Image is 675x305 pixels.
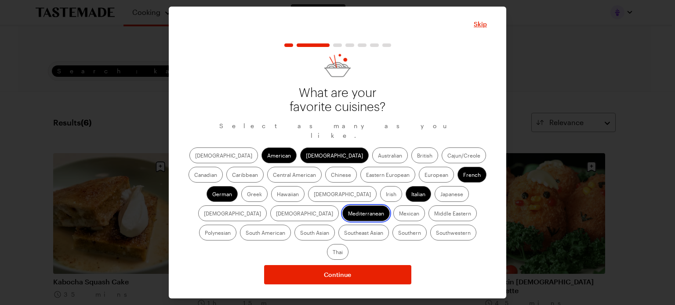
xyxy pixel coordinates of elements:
label: Thai [327,244,348,260]
label: American [261,147,297,163]
label: German [207,186,238,202]
label: Mexican [393,205,425,221]
span: Continue [324,270,351,279]
label: Hawaiian [271,186,305,202]
label: [DEMOGRAPHIC_DATA] [189,147,258,163]
label: French [457,167,486,183]
label: Italian [406,186,431,202]
p: Select as many as you like. [188,121,487,140]
label: Middle Eastern [428,205,477,221]
label: Mediterranean [342,205,390,221]
label: Greek [241,186,268,202]
label: [DEMOGRAPHIC_DATA] [308,186,377,202]
label: [DEMOGRAPHIC_DATA] [300,147,369,163]
button: Close [474,20,487,29]
label: [DEMOGRAPHIC_DATA] [270,205,339,221]
label: Japanese [435,186,469,202]
label: Eastern European [360,167,415,183]
span: Skip [474,20,487,29]
button: NextStepButton [264,265,411,284]
label: Chinese [325,167,357,183]
label: Southern [392,225,427,240]
label: Irish [380,186,402,202]
label: Caribbean [226,167,264,183]
label: South American [240,225,291,240]
label: Central American [267,167,322,183]
label: Polynesian [199,225,236,240]
label: South Asian [294,225,335,240]
label: Southwestern [430,225,476,240]
label: Southeast Asian [338,225,389,240]
label: Australian [372,147,408,163]
label: European [419,167,454,183]
label: Cajun/Creole [442,147,486,163]
p: What are your favorite cuisines? [285,86,390,114]
label: British [411,147,438,163]
label: [DEMOGRAPHIC_DATA] [198,205,267,221]
label: Canadian [189,167,223,183]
